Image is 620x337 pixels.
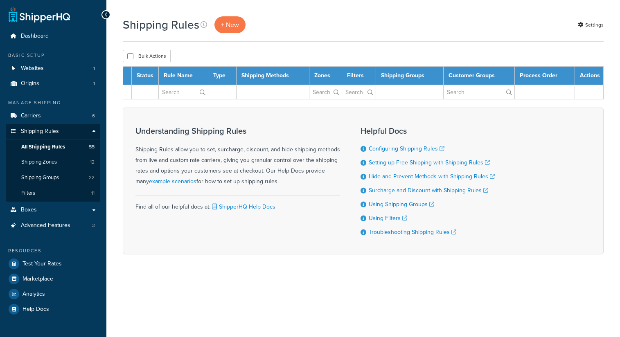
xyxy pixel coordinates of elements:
span: Dashboard [21,33,49,40]
a: Shipping Zones 12 [6,155,100,170]
a: Shipping Rules [6,124,100,139]
a: Boxes [6,202,100,218]
li: Shipping Rules [6,124,100,202]
input: Search [444,85,514,99]
span: Shipping Rules [21,128,59,135]
th: Rule Name [159,67,208,85]
a: Using Filters [369,214,407,222]
a: Troubleshooting Shipping Rules [369,228,456,236]
span: Help Docs [23,306,49,313]
a: Surcharge and Discount with Shipping Rules [369,186,488,195]
a: Dashboard [6,29,100,44]
span: 1 [93,80,95,87]
th: Status [132,67,159,85]
li: Origins [6,76,100,91]
h1: Shipping Rules [123,17,199,33]
li: Filters [6,186,100,201]
a: Configuring Shipping Rules [369,144,444,153]
a: All Shipping Rules 55 [6,139,100,155]
a: Websites 1 [6,61,100,76]
th: Shipping Methods [237,67,309,85]
th: Customer Groups [444,67,515,85]
li: Websites [6,61,100,76]
span: Shipping Zones [21,159,57,166]
span: Test Your Rates [23,261,62,267]
a: Filters 11 [6,186,100,201]
th: Zones [309,67,342,85]
span: 12 [90,159,95,166]
div: Resources [6,247,100,254]
h3: Understanding Shipping Rules [135,126,340,135]
th: Filters [342,67,376,85]
a: + New [214,16,246,33]
span: Shipping Groups [21,174,59,181]
input: Search [159,85,208,99]
span: 11 [91,190,95,197]
span: + New [221,20,239,29]
span: 6 [92,112,95,119]
a: Origins 1 [6,76,100,91]
span: 55 [89,144,95,151]
a: Using Shipping Groups [369,200,434,209]
span: 1 [93,65,95,72]
span: Filters [21,190,35,197]
a: Analytics [6,287,100,301]
span: Advanced Features [21,222,70,229]
span: Boxes [21,207,37,213]
h3: Helpful Docs [361,126,495,135]
span: Carriers [21,112,41,119]
span: Marketplace [23,276,53,283]
th: Actions [575,67,604,85]
a: Shipping Groups 22 [6,170,100,185]
a: example scenarios [149,177,196,186]
a: ShipperHQ Home [9,6,70,22]
input: Search [309,85,342,99]
li: Shipping Zones [6,155,100,170]
span: Websites [21,65,44,72]
div: Manage Shipping [6,99,100,106]
span: Analytics [23,291,45,298]
a: Test Your Rates [6,256,100,271]
th: Type [208,67,236,85]
th: Process Order [514,67,575,85]
div: Basic Setup [6,52,100,59]
a: ShipperHQ Help Docs [210,202,275,211]
span: 22 [89,174,95,181]
a: Help Docs [6,302,100,317]
li: Advanced Features [6,218,100,233]
div: Shipping Rules allow you to set, surcharge, discount, and hide shipping methods from live and cus... [135,126,340,187]
div: Find all of our helpful docs at: [135,195,340,212]
th: Shipping Groups [376,67,444,85]
li: Carriers [6,108,100,124]
button: Bulk Actions [123,50,171,62]
span: All Shipping Rules [21,144,65,151]
li: Shipping Groups [6,170,100,185]
a: Hide and Prevent Methods with Shipping Rules [369,172,495,181]
span: Origins [21,80,39,87]
a: Carriers 6 [6,108,100,124]
li: All Shipping Rules [6,139,100,155]
span: 3 [92,222,95,229]
a: Settings [578,19,604,31]
input: Search [342,85,376,99]
a: Setting up Free Shipping with Shipping Rules [369,158,490,167]
a: Advanced Features 3 [6,218,100,233]
a: Marketplace [6,272,100,286]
